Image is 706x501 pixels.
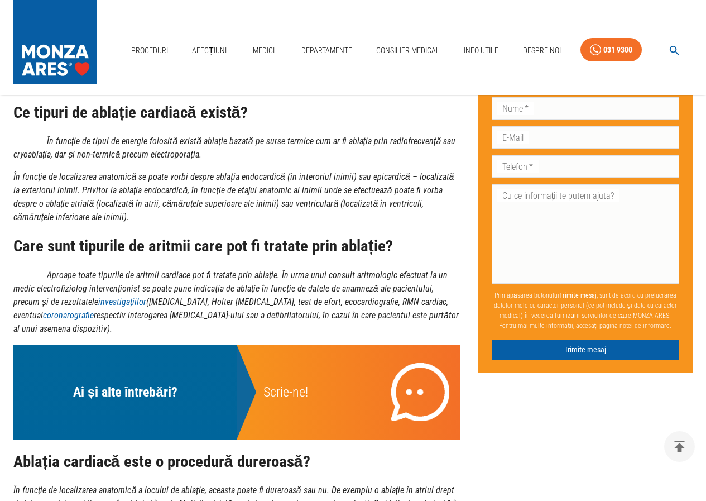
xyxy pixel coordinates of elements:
p: Prin apăsarea butonului , sunt de acord cu prelucrarea datelor mele cu caracter personal (ce pot ... [492,286,679,335]
p: Scrie-ne! [263,382,308,402]
a: Proceduri [127,39,172,62]
div: 031 9300 [603,43,632,57]
em: În funcție de tipul de energie folosită există ablație bazată pe surse termice cum ar fi ablația ... [13,136,455,160]
a: Despre Noi [518,39,565,62]
a: Consilier Medical [372,39,444,62]
a: Medici [246,39,282,62]
p: Ai și alte întrebări? [73,382,177,402]
b: Trimite mesaj [559,292,597,299]
a: 031 9300 [580,38,642,62]
h2: Care sunt tipurile de aritmii care pot fi tratate prin ablație? [13,237,460,255]
em: În funcție de localizarea anatomică se poate vorbi despre ablația endocardică (în interoriul inim... [13,171,454,222]
a: coronarografie [43,310,94,321]
a: Info Utile [459,39,503,62]
a: investigațiilor [98,297,146,307]
a: Afecțiuni [188,39,231,62]
h2: Ce tipuri de ablație cardiacă există? [13,104,460,122]
em: Aproape toate tipurile de aritmii cardiace pot fi tratate prin ablație. În urma unui consult arit... [13,270,459,334]
h2: Ablația cardiacă este o procedură dureroasă? [13,453,460,471]
a: Departamente [297,39,357,62]
button: Trimite mesaj [492,340,679,360]
button: delete [664,431,695,462]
